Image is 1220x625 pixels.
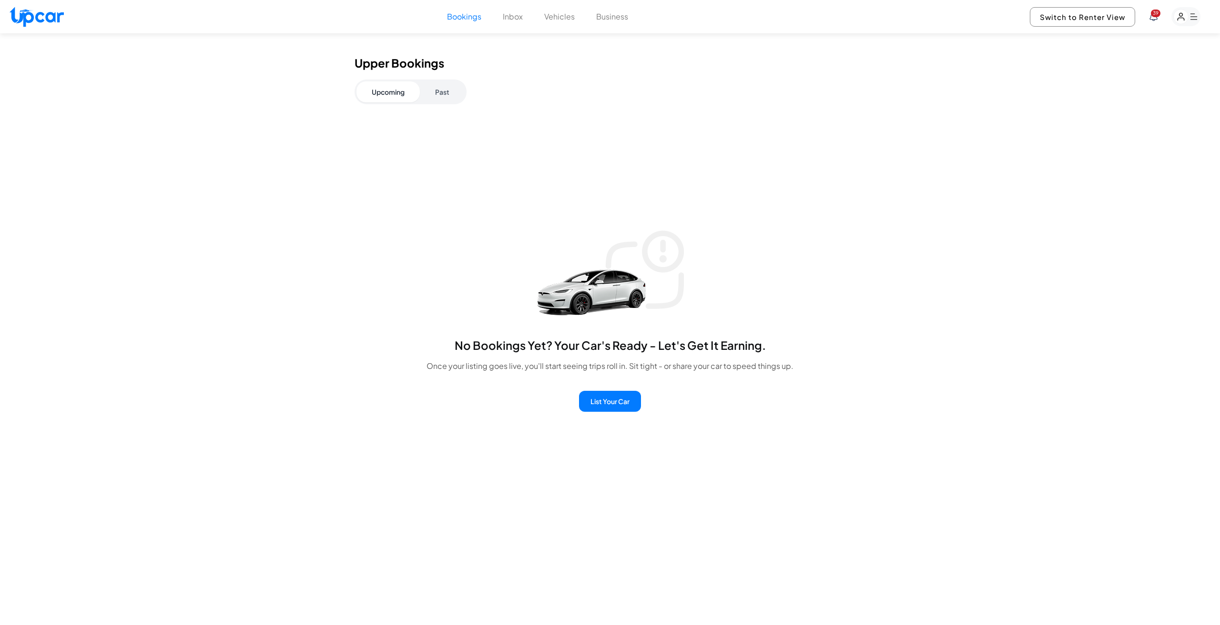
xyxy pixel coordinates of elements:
[503,11,523,22] button: Inbox
[544,11,575,22] button: Vehicles
[356,81,420,102] button: Upcoming
[420,81,465,102] button: Past
[1151,10,1160,17] span: You have new notifications
[596,11,628,22] button: Business
[1030,7,1135,27] button: Switch to Renter View
[447,11,481,22] button: Bookings
[531,226,689,326] img: booking
[10,7,64,27] img: Upcar Logo
[427,360,793,372] p: Once your listing goes live, you'll start seeing trips roll in. Sit tight - or share your car to ...
[579,391,641,412] button: List Your Car
[355,56,865,70] h1: Upper Bookings
[427,337,793,353] h1: No Bookings Yet? Your Car's Ready - Let's Get It Earning.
